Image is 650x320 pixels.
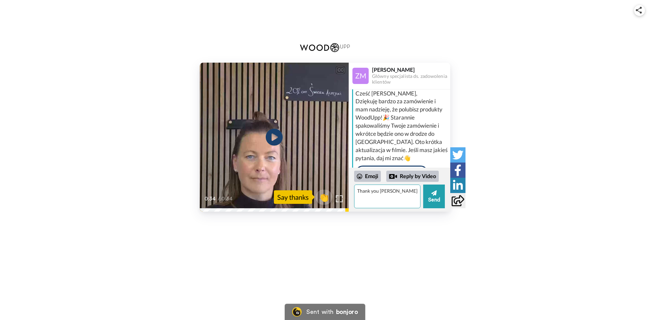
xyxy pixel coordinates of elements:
[352,68,369,84] img: Profile Image
[355,166,428,180] a: Skontaktuj się z nami
[336,195,343,202] img: Full screen
[204,195,216,203] span: 0:34
[372,66,450,73] div: [PERSON_NAME]
[355,89,449,163] div: Cześć [PERSON_NAME], Dziękuję bardzo za zamówienie i mam nadzieję, że polubisz produkty WoodUpp!🎉...
[221,195,233,203] span: 0:34
[423,185,445,208] button: Send
[354,171,381,182] div: Emoji
[316,192,332,202] span: 👏
[372,73,450,85] div: Główny specjalista ds. zadowolenia klientów
[354,185,420,208] textarea: Thank you [PERSON_NAME]
[389,172,397,180] div: Reply by Video
[316,190,332,205] button: 👏
[386,171,439,182] div: Reply by Video
[218,195,220,203] span: /
[336,67,345,73] div: CC
[636,7,642,14] img: ic_share.svg
[274,190,312,204] div: Say thanks
[300,42,350,52] img: logo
